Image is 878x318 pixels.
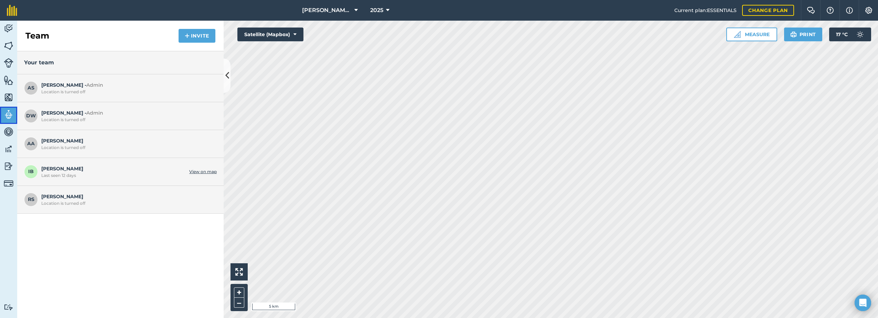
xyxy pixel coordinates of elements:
span: Admin [86,110,103,116]
img: Two speech bubbles overlapping with the left bubble in the forefront [807,7,815,14]
img: svg+xml;base64,PD94bWwgdmVyc2lvbj0iMS4wIiBlbmNvZGluZz0idXRmLTgiPz4KPCEtLSBHZW5lcmF0b3I6IEFkb2JlIE... [4,304,13,310]
img: svg+xml;base64,PHN2ZyB4bWxucz0iaHR0cDovL3d3dy53My5vcmcvMjAwMC9zdmciIHdpZHRoPSI1NiIgaGVpZ2h0PSI2MC... [4,41,13,51]
button: – [234,298,244,308]
span: [PERSON_NAME] - [41,81,213,94]
span: IB [24,165,38,179]
span: RS [24,193,38,206]
div: Location is turned off [41,201,213,206]
img: svg+xml;base64,PD94bWwgdmVyc2lvbj0iMS4wIiBlbmNvZGluZz0idXRmLTgiPz4KPCEtLSBHZW5lcmF0b3I6IEFkb2JlIE... [4,127,13,137]
img: A question mark icon [826,7,834,14]
img: svg+xml;base64,PHN2ZyB4bWxucz0iaHR0cDovL3d3dy53My5vcmcvMjAwMC9zdmciIHdpZHRoPSIxNyIgaGVpZ2h0PSIxNy... [846,6,853,14]
img: A cog icon [865,7,873,14]
div: Location is turned off [41,145,213,150]
span: [PERSON_NAME] - [41,109,213,122]
span: [PERSON_NAME] [41,165,186,178]
h2: Team [25,30,49,41]
img: svg+xml;base64,PHN2ZyB4bWxucz0iaHR0cDovL3d3dy53My5vcmcvMjAwMC9zdmciIHdpZHRoPSIxOSIgaGVpZ2h0PSIyNC... [790,30,797,39]
img: svg+xml;base64,PHN2ZyB4bWxucz0iaHR0cDovL3d3dy53My5vcmcvMjAwMC9zdmciIHdpZHRoPSIxNCIgaGVpZ2h0PSIyNC... [185,32,190,40]
img: svg+xml;base64,PD94bWwgdmVyc2lvbj0iMS4wIiBlbmNvZGluZz0idXRmLTgiPz4KPCEtLSBHZW5lcmF0b3I6IEFkb2JlIE... [4,161,13,171]
button: Invite [179,29,215,43]
span: Admin [86,82,103,88]
img: Four arrows, one pointing top left, one top right, one bottom right and the last bottom left [235,268,243,276]
img: svg+xml;base64,PD94bWwgdmVyc2lvbj0iMS4wIiBlbmNvZGluZz0idXRmLTgiPz4KPCEtLSBHZW5lcmF0b3I6IEFkb2JlIE... [4,109,13,120]
img: svg+xml;base64,PHN2ZyB4bWxucz0iaHR0cDovL3d3dy53My5vcmcvMjAwMC9zdmciIHdpZHRoPSI1NiIgaGVpZ2h0PSI2MC... [4,75,13,85]
span: 2025 [370,6,383,14]
div: Location is turned off [41,89,213,95]
span: [PERSON_NAME] [41,193,213,206]
a: Change plan [742,5,794,16]
div: Last seen 12 days [41,173,186,178]
button: + [234,287,244,298]
a: View on map [189,169,217,174]
span: [PERSON_NAME] [41,137,213,150]
span: Current plan : ESSENTIALS [674,7,737,14]
span: DW [24,109,38,123]
img: svg+xml;base64,PD94bWwgdmVyc2lvbj0iMS4wIiBlbmNvZGluZz0idXRmLTgiPz4KPCEtLSBHZW5lcmF0b3I6IEFkb2JlIE... [853,28,867,41]
img: Ruler icon [734,31,741,38]
img: svg+xml;base64,PD94bWwgdmVyc2lvbj0iMS4wIiBlbmNvZGluZz0idXRmLTgiPz4KPCEtLSBHZW5lcmF0b3I6IEFkb2JlIE... [4,23,13,34]
button: Measure [726,28,777,41]
img: svg+xml;base64,PD94bWwgdmVyc2lvbj0iMS4wIiBlbmNvZGluZz0idXRmLTgiPz4KPCEtLSBHZW5lcmF0b3I6IEFkb2JlIE... [4,179,13,188]
button: Satellite (Mapbox) [237,28,303,41]
div: Open Intercom Messenger [855,295,871,311]
img: svg+xml;base64,PHN2ZyB4bWxucz0iaHR0cDovL3d3dy53My5vcmcvMjAwMC9zdmciIHdpZHRoPSI1NiIgaGVpZ2h0PSI2MC... [4,92,13,103]
span: AS [24,81,38,95]
img: svg+xml;base64,PD94bWwgdmVyc2lvbj0iMS4wIiBlbmNvZGluZz0idXRmLTgiPz4KPCEtLSBHZW5lcmF0b3I6IEFkb2JlIE... [4,144,13,154]
span: 17 ° C [836,28,848,41]
span: [PERSON_NAME] Farm Life [302,6,352,14]
h3: Your team [24,58,217,67]
button: Print [784,28,823,41]
img: svg+xml;base64,PD94bWwgdmVyc2lvbj0iMS4wIiBlbmNvZGluZz0idXRmLTgiPz4KPCEtLSBHZW5lcmF0b3I6IEFkb2JlIE... [4,58,13,68]
img: fieldmargin Logo [7,5,17,16]
button: 17 °C [829,28,871,41]
div: Location is turned off [41,117,213,123]
span: AA [24,137,38,151]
